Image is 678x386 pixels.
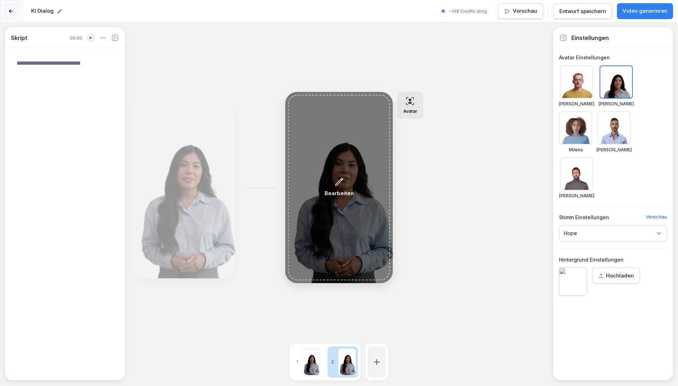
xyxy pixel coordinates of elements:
button: Vorschau [498,3,543,19]
p: Milena [569,147,583,153]
p: Bearbeiten [325,189,354,198]
h4: Skript [11,34,27,42]
p: [PERSON_NAME] [559,101,594,107]
div: Hochladen [598,272,634,280]
p: [PERSON_NAME] [596,147,632,153]
button: Entwurf speichern [553,3,612,19]
h6: Hintergrund Einstellungen [559,256,624,263]
h2: KI Dialog [31,7,54,15]
p: 1 [294,359,300,365]
p: 00:00 [70,35,82,41]
h6: Stimm Einstellungen [559,214,609,221]
p: 2 [329,359,336,365]
p: [PERSON_NAME] [599,101,634,107]
p: Vorschau [513,7,537,15]
p: [PERSON_NAME] [559,193,594,199]
img: 54fa20ca-e023-4a93-b0be-67bc3fb7015a [559,268,587,296]
p: Hope [564,230,577,237]
p: Avatar [403,108,417,114]
p: Vorschau [646,214,667,225]
p: ~148 Credits übrig [449,8,487,14]
button: Video generieren [617,3,673,19]
button: Hochladen [592,268,640,283]
h6: Avatar Einstellungen [559,54,667,61]
p: Video generieren [623,7,667,15]
h4: Einstellungen [571,34,609,42]
div: Entwurf speichern [559,7,606,15]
